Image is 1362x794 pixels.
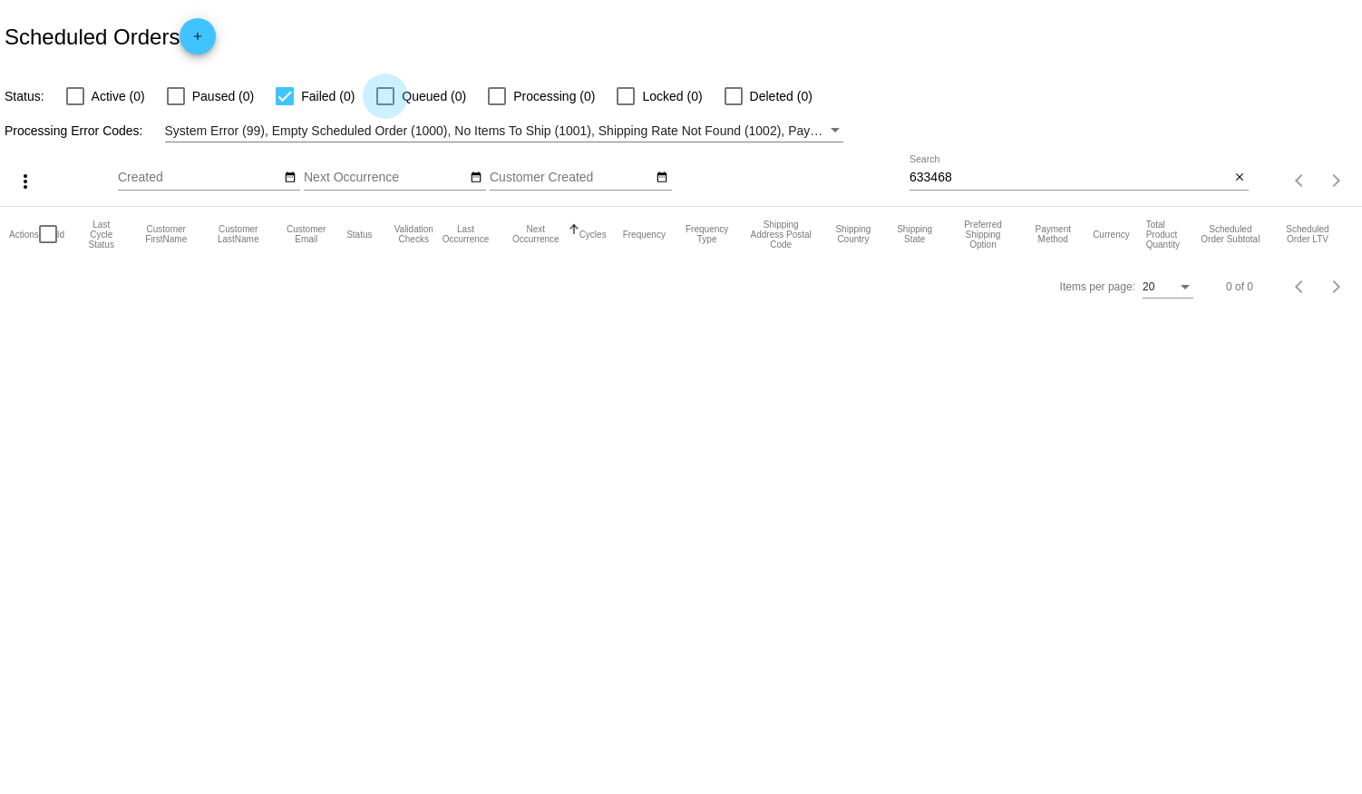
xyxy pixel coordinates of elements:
div: 0 of 0 [1226,280,1253,293]
button: Change sorting for PreferredShippingOption [953,220,1014,250]
mat-header-cell: Actions [9,207,39,261]
button: Next page [1318,269,1355,305]
span: Paused (0) [192,85,254,107]
input: Created [118,171,281,185]
button: Change sorting for CustomerFirstName [138,224,194,244]
button: Change sorting for LastOccurrenceUtc [439,224,492,244]
mat-select: Items per page: [1143,281,1193,294]
mat-select: Filter by Processing Error Codes [165,120,844,142]
button: Change sorting for PaymentMethod.Type [1029,224,1076,244]
button: Previous page [1282,162,1318,199]
button: Change sorting for LastProcessingCycleId [81,220,122,250]
span: Processing (0) [513,85,595,107]
button: Change sorting for CurrencyIso [1093,229,1130,240]
button: Change sorting for Frequency [623,229,666,240]
h2: Scheduled Orders [5,18,216,54]
span: Queued (0) [402,85,466,107]
button: Change sorting for ShippingPostcode [748,220,813,250]
mat-icon: more_vert [15,171,36,192]
span: Status: [5,89,44,103]
input: Search [910,171,1230,185]
button: Change sorting for CustomerLastName [210,224,266,244]
mat-icon: date_range [284,171,297,185]
button: Change sorting for Cycles [579,229,607,240]
button: Change sorting for ShippingState [893,224,937,244]
button: Change sorting for FrequencyType [682,224,733,244]
span: Failed (0) [301,85,355,107]
span: 20 [1143,280,1154,293]
button: Change sorting for Subtotal [1199,224,1262,244]
button: Change sorting for CustomerEmail [282,224,330,244]
div: Items per page: [1060,280,1135,293]
span: Processing Error Codes: [5,123,143,138]
input: Next Occurrence [304,171,467,185]
span: Deleted (0) [750,85,812,107]
span: Active (0) [92,85,145,107]
button: Next page [1318,162,1355,199]
button: Change sorting for LifetimeValue [1279,224,1337,244]
button: Change sorting for Id [57,229,64,240]
mat-icon: add [187,30,209,52]
mat-header-cell: Validation Checks [389,207,439,261]
mat-icon: date_range [470,171,482,185]
button: Change sorting for ShippingCountry [830,224,877,244]
button: Previous page [1282,269,1318,305]
mat-icon: date_range [656,171,668,185]
button: Change sorting for Status [346,229,372,240]
mat-header-cell: Total Product Quantity [1146,207,1199,261]
span: Locked (0) [642,85,702,107]
button: Change sorting for NextOccurrenceUtc [509,224,563,244]
input: Customer Created [490,171,653,185]
mat-icon: close [1233,171,1246,185]
button: Clear [1230,169,1249,188]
